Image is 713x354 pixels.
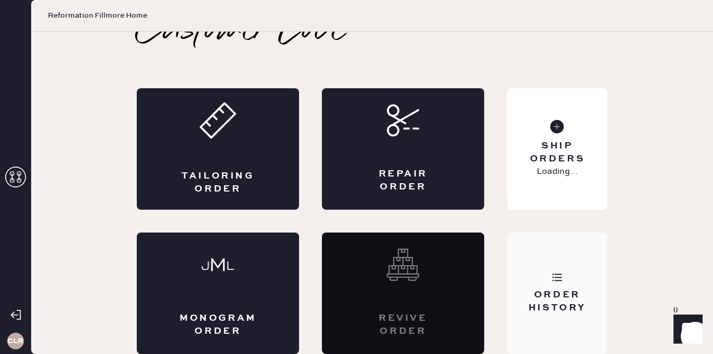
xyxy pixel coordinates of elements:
[664,307,708,352] iframe: Front Chat
[48,10,147,21] span: Reformation Fillmore Home
[364,312,443,338] div: Revive order
[322,233,484,354] div: Interested? Contact us at care@hemster.co
[178,312,257,338] div: Monogram Order
[537,166,578,178] p: Loading...
[178,170,257,196] div: Tailoring Order
[364,168,443,194] div: Repair Order
[515,140,599,166] div: Ship Orders
[7,337,23,345] h3: CLR
[137,9,345,51] h2: Customer Love
[515,289,599,315] div: Order History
